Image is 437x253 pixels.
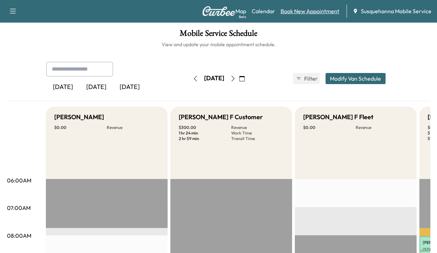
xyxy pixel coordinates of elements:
[7,231,31,240] p: 08:00AM
[179,112,263,122] h5: [PERSON_NAME] F Customer
[7,29,430,41] h1: Mobile Service Schedule
[7,204,31,212] p: 07:00AM
[235,7,246,15] a: MapBeta
[7,176,31,185] p: 06:00AM
[325,73,386,84] button: Modify Van Schedule
[204,74,224,83] div: [DATE]
[179,136,231,141] p: 2 hr 59 min
[231,125,284,130] p: Revenue
[303,112,373,122] h5: [PERSON_NAME] F Fleet
[179,130,231,136] p: 1 hr 24 min
[107,125,159,130] p: Revenue
[231,130,284,136] p: Work Time
[361,7,431,15] span: Susquehanna Mobile Service
[202,6,235,16] img: Curbee Logo
[303,125,356,130] p: $ 0.00
[46,79,80,95] div: [DATE]
[252,7,275,15] a: Calendar
[179,125,231,130] p: $ 300.00
[239,14,246,19] div: Beta
[113,79,146,95] div: [DATE]
[7,41,430,48] h6: View and update your mobile appointment schedule.
[281,7,339,15] a: Book New Appointment
[54,112,104,122] h5: [PERSON_NAME]
[293,73,320,84] button: Filter
[304,74,317,83] span: Filter
[231,136,284,141] p: Transit Time
[356,125,408,130] p: Revenue
[80,79,113,95] div: [DATE]
[54,125,107,130] p: $ 0.00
